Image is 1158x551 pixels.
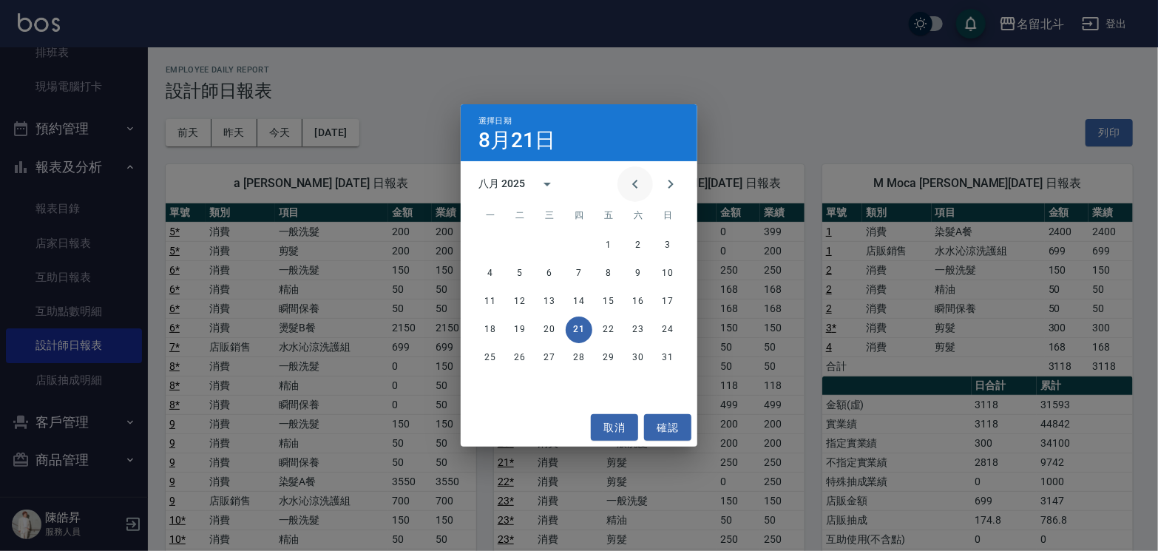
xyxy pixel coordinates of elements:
[529,166,565,202] button: calendar view is open, switch to year view
[654,260,681,287] button: 10
[478,132,555,149] h4: 8月21日
[595,345,622,371] button: 29
[566,288,592,315] button: 14
[477,260,504,287] button: 4
[595,232,622,259] button: 1
[625,260,651,287] button: 9
[625,317,651,343] button: 23
[566,345,592,371] button: 28
[595,260,622,287] button: 8
[653,166,688,202] button: Next month
[507,317,533,343] button: 19
[591,414,638,442] button: 取消
[654,201,681,231] span: 星期日
[478,116,512,126] span: 選擇日期
[477,345,504,371] button: 25
[654,288,681,315] button: 17
[507,288,533,315] button: 12
[625,288,651,315] button: 16
[625,201,651,231] span: 星期六
[507,260,533,287] button: 5
[477,201,504,231] span: 星期一
[595,317,622,343] button: 22
[507,345,533,371] button: 26
[536,260,563,287] button: 6
[536,288,563,315] button: 13
[595,288,622,315] button: 15
[566,317,592,343] button: 21
[625,345,651,371] button: 30
[617,166,653,202] button: Previous month
[536,345,563,371] button: 27
[595,201,622,231] span: 星期五
[477,317,504,343] button: 18
[566,260,592,287] button: 7
[654,317,681,343] button: 24
[478,176,525,192] div: 八月 2025
[625,232,651,259] button: 2
[536,317,563,343] button: 20
[644,414,691,442] button: 確認
[654,232,681,259] button: 3
[566,201,592,231] span: 星期四
[536,201,563,231] span: 星期三
[477,288,504,315] button: 11
[507,201,533,231] span: 星期二
[654,345,681,371] button: 31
